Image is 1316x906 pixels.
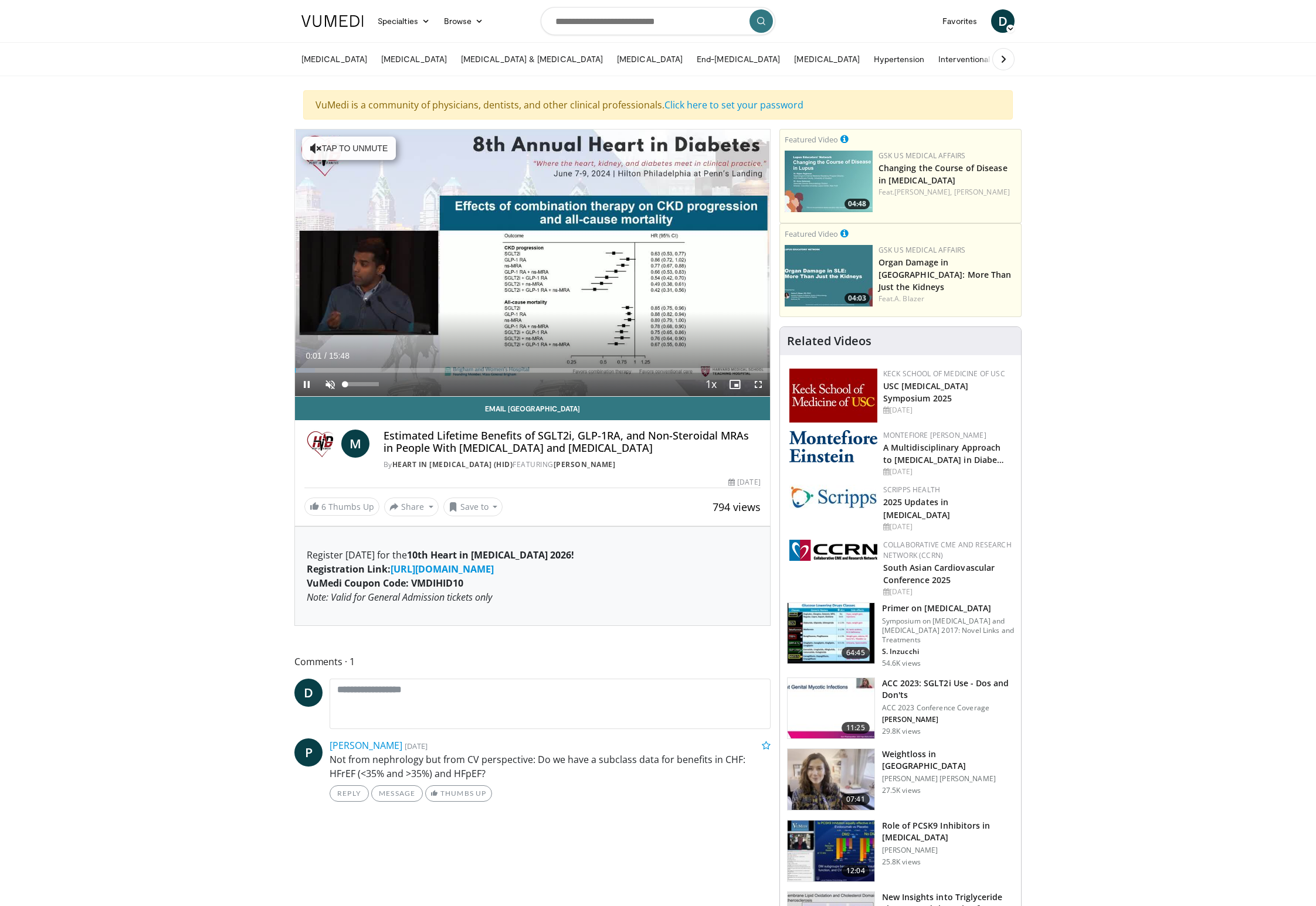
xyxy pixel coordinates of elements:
a: P [294,738,323,767]
a: 07:41 Weightloss in [GEOGRAPHIC_DATA] [PERSON_NAME] [PERSON_NAME] 27.5K views [787,748,1014,810]
a: USC [MEDICAL_DATA] Symposium 2025 [883,380,969,404]
button: Tap to unmute [302,137,396,160]
a: GSK US Medical Affairs [879,151,966,161]
a: Collaborative CME and Research Network (CCRN) [883,540,1012,560]
strong: VuMedi Coupon Code: VMDIHID10 [307,577,463,590]
a: [MEDICAL_DATA] [374,47,454,71]
a: Specialties [371,9,437,33]
img: b0142b4c-93a1-4b58-8f91-5265c282693c.png.150x105_q85_autocrop_double_scale_upscale_version-0.2.png [789,430,877,462]
a: Hypertension [867,47,931,71]
a: 64:45 Primer on [MEDICAL_DATA] Symposium on [MEDICAL_DATA] and [MEDICAL_DATA] 2017: Novel Links a... [787,602,1014,668]
h3: ACC 2023: SGLT2i Use - Dos and Don'ts [882,677,1014,701]
a: GSK US Medical Affairs [879,245,966,255]
p: [PERSON_NAME] [882,846,1014,855]
span: 64:45 [842,647,870,659]
a: Browse [437,9,491,33]
span: 12:04 [842,865,870,877]
img: c9f2b0b7-b02a-4276-a72a-b0cbb4230bc1.jpg.150x105_q85_autocrop_double_scale_upscale_version-0.2.jpg [789,485,877,509]
button: Fullscreen [747,373,770,396]
a: Reply [330,785,369,802]
span: 04:48 [844,199,870,209]
small: Featured Video [785,229,838,239]
div: Feat. [879,294,1016,304]
div: Volume Level [345,382,378,386]
div: VuMedi is a community of physicians, dentists, and other clinical professionals. [303,90,1013,120]
a: [MEDICAL_DATA] [610,47,690,71]
h3: Role of PCSK9 Inhibitors in [MEDICAL_DATA] [882,820,1014,843]
a: [URL][DOMAIN_NAME] [391,563,494,575]
a: Message [371,785,423,802]
input: Search topics, interventions [541,7,775,35]
img: 7b941f1f-d101-407a-8bfa-07bd47db01ba.png.150x105_q85_autocrop_double_scale_upscale_version-0.2.jpg [789,369,877,423]
a: Scripps Health [883,485,940,495]
div: [DATE] [883,587,1012,597]
span: 07:41 [842,793,870,805]
a: [PERSON_NAME], [894,187,952,197]
button: Unmute [318,373,342,396]
a: 04:03 [785,245,873,306]
span: 04:03 [844,293,870,304]
img: VuMedi Logo [301,15,364,27]
div: [DATE] [883,405,1012,415]
a: [MEDICAL_DATA] & [MEDICAL_DATA] [454,47,610,71]
a: South Asian Cardiovascular Conference 2025 [883,562,995,585]
a: 2025 Updates in [MEDICAL_DATA] [883,496,950,520]
button: Pause [295,373,318,396]
a: Keck School of Medicine of USC [883,369,1005,379]
a: Heart in [MEDICAL_DATA] (HiD) [392,459,513,469]
a: [PERSON_NAME] [954,187,1010,197]
div: [DATE] [883,466,1012,477]
p: 25.8K views [882,857,921,867]
p: 54.6K views [882,659,921,668]
span: 6 [321,501,326,512]
div: Progress Bar [295,368,770,373]
button: Share [384,498,439,516]
div: [DATE] [883,522,1012,532]
p: [PERSON_NAME] [PERSON_NAME] [882,774,1014,784]
h4: Estimated Lifetime Benefits of SGLT2i, GLP-1RA, and Non-Steroidal MRAs in People With [MEDICAL_DA... [384,430,761,455]
a: Organ Damage in [GEOGRAPHIC_DATA]: More Than Just the Kidneys [879,257,1012,292]
div: Feat. [879,187,1016,197]
span: Comments 1 [294,654,771,669]
p: 27.5K views [882,786,921,795]
a: [PERSON_NAME] [554,459,616,469]
a: Email [GEOGRAPHIC_DATA] [295,397,770,420]
a: [MEDICAL_DATA] [787,47,867,71]
img: 3346fd73-c5f9-4d1f-bb16-7b1903aae427.150x105_q85_crop-smart_upscale.jpg [788,820,874,881]
p: Not from nephrology but from CV perspective: Do we have a subclass data for benefits in CHF: HFrE... [330,752,771,781]
a: Interventional Nephrology [931,47,1043,71]
p: Register [DATE] for the [307,548,758,604]
a: D [294,679,323,707]
a: [MEDICAL_DATA] [294,47,374,71]
a: Favorites [935,9,984,33]
div: [DATE] [728,477,760,488]
a: Montefiore [PERSON_NAME] [883,430,986,440]
h4: Related Videos [787,334,871,348]
p: S. Inzucchi [882,647,1014,656]
span: 15:48 [329,351,350,360]
video-js: Video Player [295,130,770,397]
small: [DATE] [405,741,428,751]
span: 11:25 [842,722,870,734]
a: End-[MEDICAL_DATA] [690,47,787,71]
em: Note: Valid for General Admission tickets only [307,591,492,604]
img: 022d2313-3eaa-4549-99ac-ae6801cd1fdc.150x105_q85_crop-smart_upscale.jpg [788,603,874,664]
a: 12:04 Role of PCSK9 Inhibitors in [MEDICAL_DATA] [PERSON_NAME] 25.8K views [787,820,1014,882]
div: By FEATURING [384,459,761,470]
a: Thumbs Up [425,785,491,802]
a: 04:48 [785,151,873,212]
a: D [991,9,1015,33]
a: M [341,430,369,458]
p: [PERSON_NAME] [882,715,1014,724]
a: 6 Thumbs Up [304,498,379,516]
h3: Weightloss in [GEOGRAPHIC_DATA] [882,748,1014,772]
button: Enable picture-in-picture mode [723,373,747,396]
span: / [324,351,327,360]
img: a04ee3ba-8487-4636-b0fb-5e8d268f3737.png.150x105_q85_autocrop_double_scale_upscale_version-0.2.png [789,540,877,561]
p: ACC 2023 Conference Coverage [882,703,1014,713]
a: A Multidisciplinary Approach to [MEDICAL_DATA] in Diabe… [883,442,1005,465]
p: Symposium on [MEDICAL_DATA] and [MEDICAL_DATA] 2017: Novel Links and Treatments [882,617,1014,645]
button: Save to [443,498,503,516]
a: Click here to set your password [664,98,803,111]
